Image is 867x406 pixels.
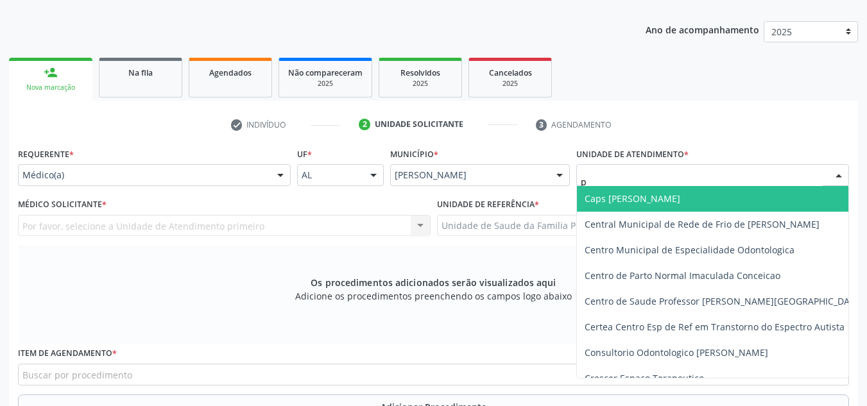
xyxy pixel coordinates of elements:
[400,67,440,78] span: Resolvidos
[375,119,463,130] div: Unidade solicitante
[18,144,74,164] label: Requerente
[585,244,794,256] span: Centro Municipal de Especialidade Odontologica
[585,295,864,307] span: Centro de Saude Professor [PERSON_NAME][GEOGRAPHIC_DATA]
[44,65,58,80] div: person_add
[18,83,83,92] div: Nova marcação
[22,368,132,382] span: Buscar por procedimento
[311,276,556,289] span: Os procedimentos adicionados serão visualizados aqui
[585,372,704,384] span: Crescer Espaco Terapeutico
[18,195,107,215] label: Médico Solicitante
[388,79,452,89] div: 2025
[585,321,845,333] span: Certea Centro Esp de Ref em Transtorno do Espectro Autista
[288,67,363,78] span: Não compareceram
[22,169,264,182] span: Médico(a)
[18,344,117,364] label: Item de agendamento
[585,192,680,205] span: Caps [PERSON_NAME]
[359,119,370,130] div: 2
[585,218,820,230] span: Central Municipal de Rede de Frio de [PERSON_NAME]
[302,169,357,182] span: AL
[478,79,542,89] div: 2025
[209,67,252,78] span: Agendados
[489,67,532,78] span: Cancelados
[585,346,768,359] span: Consultorio Odontologico [PERSON_NAME]
[128,67,153,78] span: Na fila
[581,169,823,194] input: Unidade de atendimento
[295,289,572,303] span: Adicione os procedimentos preenchendo os campos logo abaixo
[390,144,438,164] label: Município
[576,144,689,164] label: Unidade de atendimento
[297,144,312,164] label: UF
[437,195,539,215] label: Unidade de referência
[646,21,759,37] p: Ano de acompanhamento
[585,269,780,282] span: Centro de Parto Normal Imaculada Conceicao
[395,169,544,182] span: [PERSON_NAME]
[288,79,363,89] div: 2025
